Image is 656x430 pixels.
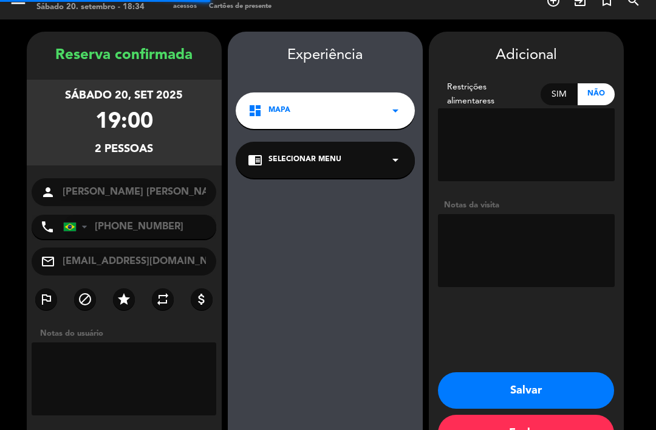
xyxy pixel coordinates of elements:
i: repeat [155,292,170,307]
i: attach_money [194,292,209,307]
i: arrow_drop_down [388,153,403,167]
span: Cartões de presente [203,3,278,10]
div: Reserva confirmada [27,44,222,68]
i: outlined_flag [39,292,53,307]
span: Mapa [268,105,290,117]
i: chrome_reader_mode [248,153,262,167]
div: Notas do usuário [34,327,222,340]
div: 2 pessoas [95,140,153,158]
i: mail_outline [41,254,55,269]
i: star [117,292,131,307]
div: Não [578,83,615,105]
div: Sábado 20. setembro - 18:34 [36,1,145,13]
div: Brazil (Brasil): +55 [64,215,92,238]
div: Sim [541,83,578,105]
div: Experiência [228,44,423,68]
div: Notas da visita [438,199,615,212]
div: 19:00 [95,105,153,140]
i: arrow_drop_down [388,103,403,118]
button: Salvar [438,372,614,409]
div: Restrições alimentaress [438,80,541,108]
i: phone [40,220,55,234]
span: Selecionar menu [268,154,341,166]
i: block [78,292,92,307]
div: Adicional [438,44,615,68]
div: Sábado 20, set 2025 [65,87,183,105]
i: dashboard [248,103,262,118]
i: person [41,185,55,199]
